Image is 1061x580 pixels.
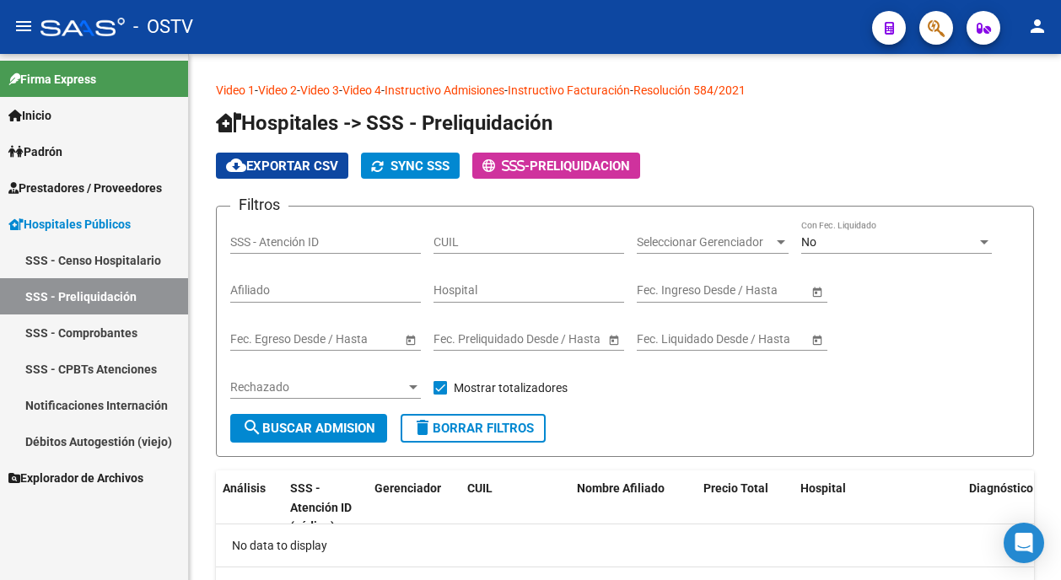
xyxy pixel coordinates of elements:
span: Padrón [8,142,62,161]
h3: Filtros [230,193,288,217]
a: Video 2 [258,83,297,97]
span: SSS - Atención ID (código) [290,481,352,534]
datatable-header-cell: Precio Total [697,470,794,545]
span: Buscar admision [242,421,375,436]
span: Análisis [223,481,266,495]
mat-icon: search [242,417,262,438]
input: Fecha inicio [230,332,292,346]
button: Borrar Filtros [401,414,546,443]
span: Explorador de Archivos [8,469,143,487]
button: Open calendar [401,330,419,348]
button: -PRELIQUIDACION [472,153,640,179]
span: Borrar Filtros [412,421,534,436]
datatable-header-cell: Análisis [216,470,283,545]
span: Mostrar totalizadores [454,378,568,398]
input: Fecha inicio [434,332,495,346]
span: Prestadores / Proveedores [8,179,162,197]
button: Exportar CSV [216,153,348,179]
span: - OSTV [133,8,193,46]
button: Open calendar [808,282,826,300]
span: Exportar CSV [226,158,338,174]
mat-icon: cloud_download [226,155,246,175]
span: CUIL [467,481,493,495]
span: Firma Express [8,70,96,89]
a: Instructivo Facturación [508,83,630,97]
input: Fecha inicio [637,283,698,298]
button: Open calendar [605,330,622,348]
datatable-header-cell: Gerenciador [368,470,460,545]
datatable-header-cell: Nombre Afiliado [570,470,697,545]
span: No [801,235,816,249]
a: Video 1 [216,83,255,97]
button: SYNC SSS [361,153,460,179]
p: - - - - - - [216,81,1034,99]
span: PRELIQUIDACION [530,158,630,174]
span: Gerenciador [374,481,441,495]
span: Hospital [800,481,846,495]
span: Inicio [8,106,51,125]
mat-icon: menu [13,16,34,36]
div: Open Intercom Messenger [1004,523,1044,563]
span: SYNC SSS [390,158,450,174]
a: Video 3 [300,83,339,97]
span: - [482,158,530,174]
span: Hospitales -> SSS - Preliquidación [216,111,552,135]
span: Nombre Afiliado [577,481,665,495]
span: Rechazado [230,380,406,395]
datatable-header-cell: Hospital [794,470,962,545]
button: Open calendar [808,330,826,348]
input: Fecha fin [306,332,389,346]
a: Instructivo Admisiones [385,83,504,97]
div: No data to display [216,524,1034,567]
button: Buscar admision [230,414,387,443]
span: Seleccionar Gerenciador [637,235,773,250]
span: Hospitales Públicos [8,215,131,234]
datatable-header-cell: CUIL [460,470,570,545]
span: Diagnóstico [969,481,1033,495]
input: Fecha fin [713,332,795,346]
datatable-header-cell: SSS - Atención ID (código) [283,470,368,545]
mat-icon: delete [412,417,433,438]
input: Fecha fin [509,332,592,346]
input: Fecha inicio [637,332,698,346]
a: Video 4 [342,83,381,97]
mat-icon: person [1027,16,1048,36]
a: Resolución 584/2021 [633,83,746,97]
span: Precio Total [703,481,768,495]
input: Fecha fin [713,283,795,298]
